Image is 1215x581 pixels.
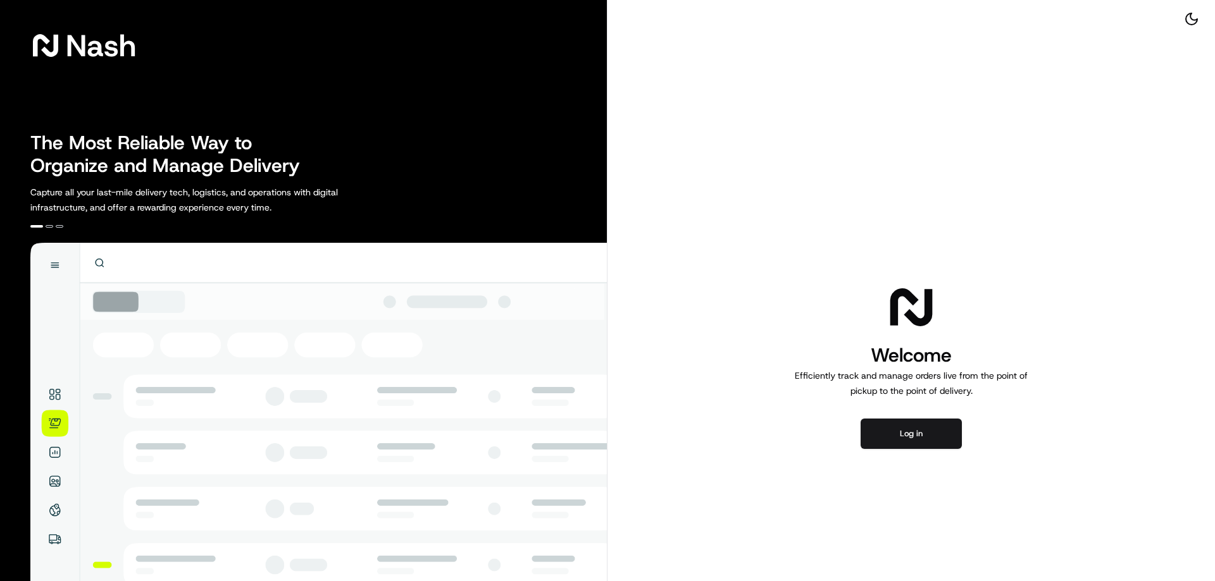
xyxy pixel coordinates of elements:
span: Nash [66,33,136,58]
p: Efficiently track and manage orders live from the point of pickup to the point of delivery. [790,368,1033,398]
h1: Welcome [790,343,1033,368]
h2: The Most Reliable Way to Organize and Manage Delivery [30,131,314,177]
p: Capture all your last-mile delivery tech, logistics, and operations with digital infrastructure, ... [30,185,395,215]
button: Log in [861,419,962,449]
